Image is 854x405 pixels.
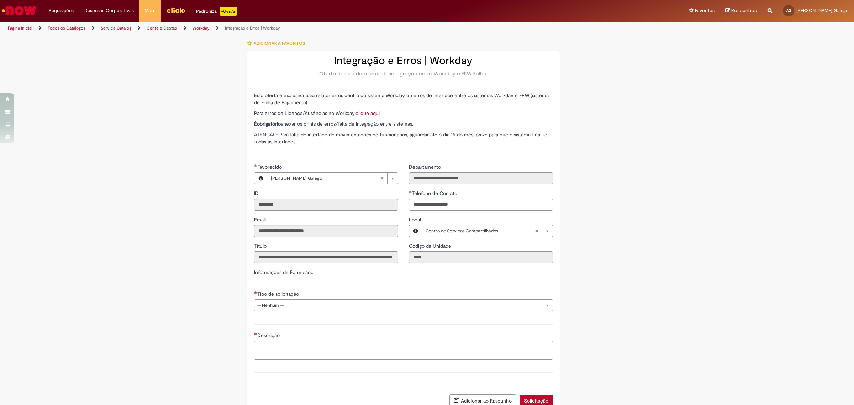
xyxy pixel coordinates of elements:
[254,269,313,275] label: Informações de Formulário
[355,110,380,116] a: clique aqui
[254,341,553,360] textarea: Descrição
[376,173,387,184] abbr: Limpar campo Favorecido
[254,70,553,77] div: Oferta destinada a erros de integração entre Workday e FPW Folha.
[144,7,155,14] span: More
[1,4,37,18] img: ServiceNow
[412,190,459,196] span: Telefone de Contato
[101,25,131,31] a: Service Catalog
[8,25,32,31] a: Página inicial
[254,199,398,211] input: ID
[254,225,398,237] input: Email
[247,36,309,51] button: Adicionar a Favoritos
[409,199,553,211] input: Telefone de Contato
[409,190,412,193] span: Obrigatório Preenchido
[254,190,260,196] span: Somente leitura - ID
[257,291,300,297] span: Tipo de solicitação
[48,25,85,31] a: Todos os Catálogos
[254,173,267,184] button: Favorecido, Visualizar este registro Amanda Costa Galego
[193,25,210,31] a: Workday
[254,110,553,117] p: Para erros de Licença/Ausências no Workday,
[84,7,134,14] span: Despesas Corporativas
[49,7,74,14] span: Requisições
[257,300,538,311] span: -- Nenhum --
[196,7,237,16] div: Padroniza
[409,225,422,237] button: Local, Visualizar este registro Centro de Serviços Compartilhados
[271,173,380,184] span: [PERSON_NAME] Galego
[254,332,257,335] span: Necessários
[254,190,260,197] label: Somente leitura - ID
[426,225,535,237] span: Centro de Serviços Compartilhados
[786,8,791,13] span: AG
[409,216,422,223] span: Local
[409,251,553,263] input: Código da Unidade
[254,242,268,249] label: Somente leitura - Título
[254,164,257,167] span: Obrigatório Preenchido
[695,7,715,14] span: Favoritos
[254,41,305,46] span: Adicionar a Favoritos
[257,121,281,127] strong: obrigatório
[254,216,267,223] label: Somente leitura - Email
[220,7,237,16] p: +GenAi
[731,7,757,14] span: Rascunhos
[796,7,849,14] span: [PERSON_NAME] Galego
[257,164,283,170] span: Necessários - Favorecido
[409,163,442,170] label: Somente leitura - Departamento
[409,243,453,249] span: Somente leitura - Código da Unidade
[254,55,553,67] h2: Integração e Erros | Workday
[267,173,398,184] a: [PERSON_NAME] GalegoLimpar campo Favorecido
[254,131,553,145] p: ATENÇÃO: Para falta de interface de movimentações de funcionários, aguardar até o dia 15 do mês, ...
[166,5,185,16] img: click_logo_yellow_360x200.png
[254,120,553,127] p: É anexar os prints de erros/falta de integração entre sistemas.
[725,7,757,14] a: Rascunhos
[254,251,398,263] input: Título
[254,243,268,249] span: Somente leitura - Título
[225,25,280,31] a: Integração e Erros | Workday
[257,332,281,338] span: Descrição
[254,291,257,294] span: Necessários
[531,225,542,237] abbr: Limpar campo Local
[5,22,564,35] ul: Trilhas de página
[409,164,442,170] span: Somente leitura - Departamento
[409,172,553,184] input: Departamento
[147,25,177,31] a: Gente e Gestão
[409,242,453,249] label: Somente leitura - Código da Unidade
[254,92,553,106] p: Esta oferta é exclusiva para relatar erros dentro do sistema Workday ou erros de interface entre ...
[422,225,553,237] a: Centro de Serviços CompartilhadosLimpar campo Local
